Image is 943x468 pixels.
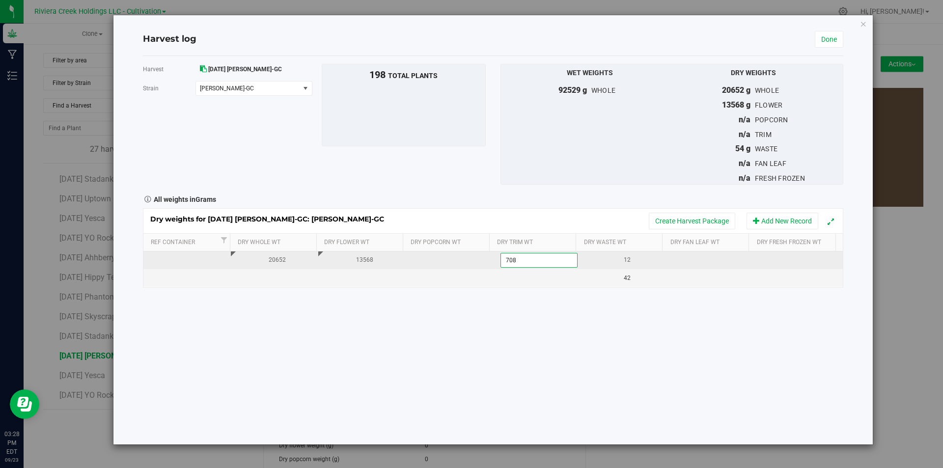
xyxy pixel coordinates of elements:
[10,389,39,419] iframe: Resource center
[238,239,313,247] a: Dry Whole Wt
[388,72,438,80] span: total plants
[567,69,613,77] span: Wet Weights
[735,144,750,153] span: 54 g
[731,69,776,77] span: Dry Weights
[755,131,772,138] span: trim
[755,101,783,109] span: flower
[200,85,292,92] span: [PERSON_NAME]-GC
[747,213,818,229] button: Add New Record
[722,100,750,110] span: 13568 g
[739,173,750,183] span: n/a
[739,159,750,168] span: n/a
[649,213,735,229] button: Create Harvest Package
[151,239,218,247] a: Ref Container
[218,234,230,246] a: Filter
[324,239,399,247] a: Dry Flower Wt
[584,239,659,247] a: Dry Waste Wt
[558,85,587,95] span: 92529 g
[411,239,486,247] a: Dry Popcorn Wt
[143,33,196,46] h4: Harvest log
[670,239,746,247] a: Dry Fan Leaf Wt
[722,85,750,95] span: 20652 g
[755,86,779,94] span: whole
[154,192,216,205] strong: All weights in
[755,145,777,153] span: waste
[755,160,786,167] span: fan leaf
[739,115,750,124] span: n/a
[755,116,788,124] span: popcorn
[238,255,318,265] div: 20652
[587,255,667,265] div: Please record waste in the action menu.
[369,69,386,81] span: 198
[591,86,615,94] span: whole
[195,195,216,203] span: Grams
[299,82,311,95] span: select
[739,130,750,139] span: n/a
[587,274,667,283] div: Please record waste in the action menu.
[208,66,282,73] span: [DATE] [PERSON_NAME]-GC
[143,66,164,73] span: Harvest
[757,239,832,247] a: Dry Fresh Frozen Wt
[815,31,843,48] a: Done
[150,215,394,223] span: Dry weights for [DATE] [PERSON_NAME]-GC: [PERSON_NAME]-GC
[824,214,838,228] button: Expand
[325,255,405,265] div: 13568
[497,239,572,247] a: Dry Trim Wt
[143,85,159,92] span: Strain
[755,174,805,182] span: fresh frozen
